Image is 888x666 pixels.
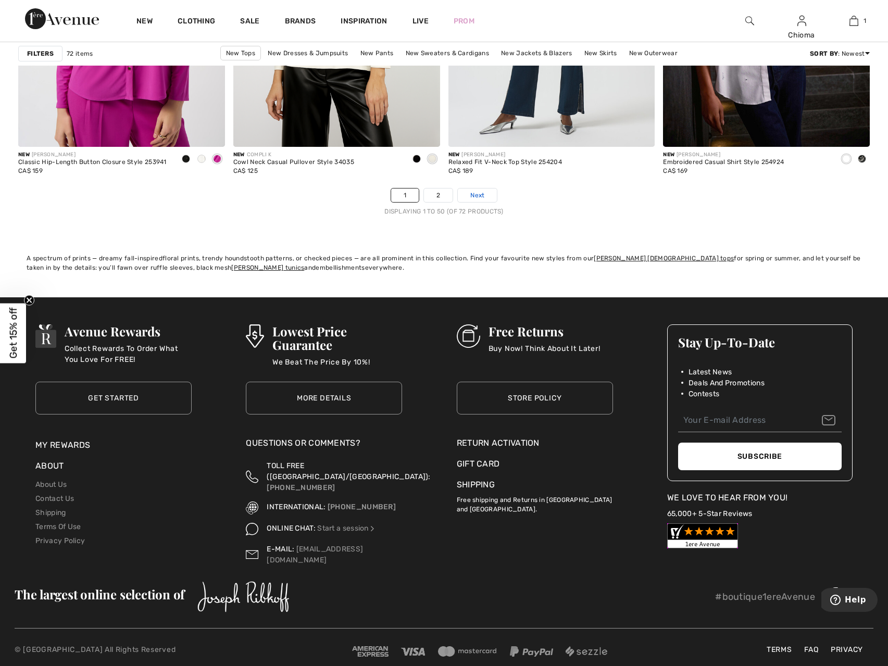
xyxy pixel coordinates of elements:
[65,343,192,364] p: Collect Rewards To Order What You Love For FREE!
[7,308,19,359] span: Get 15% off
[715,590,815,604] p: #boutique1ereAvenue
[18,167,43,174] span: CA$ 159
[25,8,99,29] img: 1ère Avenue
[424,151,440,168] div: Ivory
[457,324,480,348] img: Free Returns
[267,483,335,492] a: [PHONE_NUMBER]
[667,492,853,504] div: We Love To Hear From You!
[24,295,34,305] button: Close teaser
[864,16,866,26] span: 1
[579,46,622,60] a: New Skirts
[454,16,474,27] a: Prom
[663,159,784,166] div: Embroidered Casual Shirt Style 254924
[18,152,30,158] span: New
[18,188,870,216] nav: Page navigation
[828,15,879,27] a: 1
[352,646,388,657] img: Amex
[401,648,425,656] img: Visa
[267,502,326,511] span: INTERNATIONAL:
[35,536,85,545] a: Privacy Policy
[448,167,473,174] span: CA$ 189
[65,324,192,338] h3: Avenue Rewards
[424,189,453,202] a: 2
[233,152,245,158] span: New
[826,644,868,655] a: Privacy
[15,644,301,655] p: © [GEOGRAPHIC_DATA] All Rights Reserved
[663,152,674,158] span: New
[854,151,870,168] div: Black
[667,509,753,518] a: 65,000+ 5-Star Reviews
[15,586,184,602] span: The largest online selection of
[849,15,858,27] img: My Bag
[35,382,192,414] a: Get Started
[776,30,827,41] div: Chioma
[328,502,396,511] a: [PHONE_NUMBER]
[246,460,258,493] img: Toll Free (Canada/US)
[35,522,81,531] a: Terms Of Use
[316,264,365,271] a: embellishments
[438,646,497,657] img: Mastercard
[810,50,838,57] strong: Sort By
[246,544,258,566] img: Contact us
[745,15,754,27] img: search the website
[448,152,460,158] span: New
[27,49,54,58] strong: Filters
[689,378,765,388] span: Deals And Promotions
[231,264,304,271] a: [PERSON_NAME] tunics
[194,151,209,168] div: Vanilla 30
[496,46,577,60] a: New Jackets & Blazers
[233,167,258,174] span: CA$ 125
[35,508,66,517] a: Shipping
[178,151,194,168] div: Black
[317,524,376,533] a: Start a session
[821,588,878,614] iframe: Opens a widget where you can find more information
[197,581,290,612] img: Joseph Ribkoff
[267,545,294,554] span: E-MAIL:
[246,437,402,455] div: Questions or Comments?
[67,49,93,58] span: 72 items
[839,151,854,168] div: White
[412,16,429,27] a: Live
[246,324,264,348] img: Lowest Price Guarantee
[27,254,861,272] div: A spectrum of prints — dreamy fall-inspired , trendy houndstooth patterns, or checked pieces — ar...
[35,494,74,503] a: Contact Us
[35,480,67,489] a: About Us
[457,458,613,470] a: Gift Card
[448,151,562,159] div: [PERSON_NAME]
[220,46,261,60] a: New Tops
[457,480,495,489] a: Shipping
[458,189,497,202] a: Next
[401,46,494,60] a: New Sweaters & Cardigans
[136,17,153,28] a: New
[594,255,734,262] a: [PERSON_NAME] [DEMOGRAPHIC_DATA] tops
[18,207,870,216] div: Displaying 1 to 50 (of 72 products)
[240,17,259,28] a: Sale
[510,646,553,657] img: Paypal
[457,437,613,449] a: Return Activation
[663,151,784,159] div: [PERSON_NAME]
[457,382,613,414] a: Store Policy
[566,646,607,657] img: Sezzle
[267,461,430,481] span: TOLL FREE ([GEOGRAPHIC_DATA]/[GEOGRAPHIC_DATA]):
[797,15,806,27] img: My Info
[246,501,258,514] img: International
[391,189,419,202] a: 1
[233,151,354,159] div: COMPLI K
[678,335,842,349] h3: Stay Up-To-Date
[678,443,842,470] button: Subscribe
[272,324,403,351] h3: Lowest Price Guarantee
[624,46,683,60] a: New Outerwear
[18,151,167,159] div: [PERSON_NAME]
[18,159,167,166] div: Classic Hip-Length Button Closure Style 253941
[810,49,870,58] div: : Newest
[178,17,215,28] a: Clothing
[489,343,601,364] p: Buy Now! Think About It Later!
[799,644,823,655] a: FAQ
[285,17,316,28] a: Brands
[162,255,199,262] a: floral prints
[35,440,90,450] a: My Rewards
[246,523,258,535] img: Online Chat
[489,324,601,338] h3: Free Returns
